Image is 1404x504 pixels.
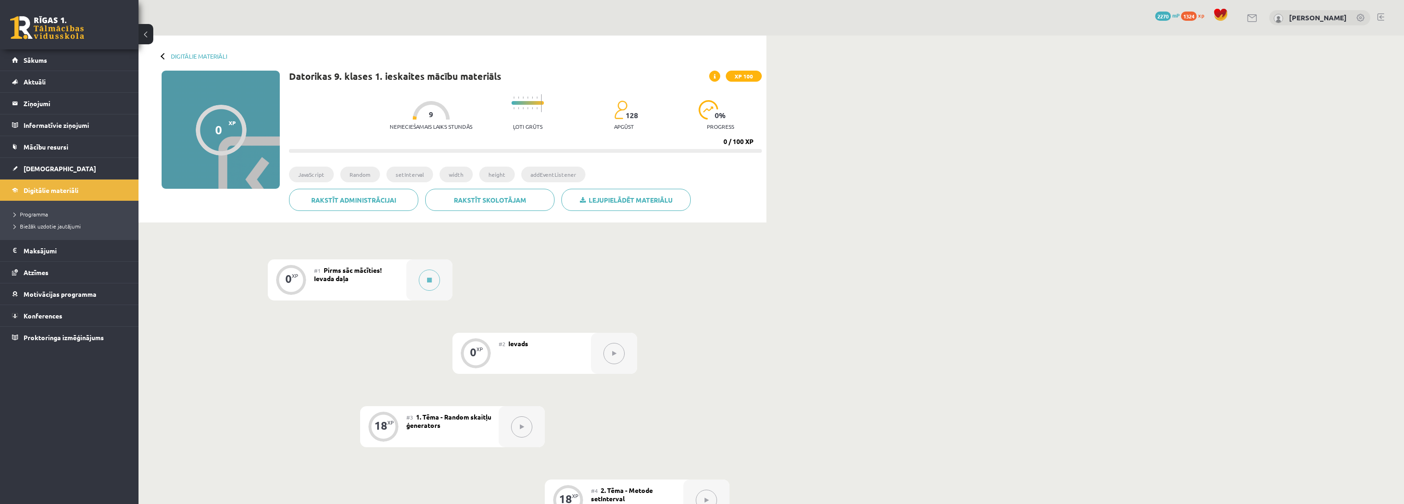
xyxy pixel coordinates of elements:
span: #3 [406,414,413,421]
span: 1. Tēma - Random skaitļu ģenerators [406,413,491,429]
img: icon-short-line-57e1e144782c952c97e751825c79c345078a6d821885a25fce030b3d8c18986b.svg [527,96,528,99]
li: Random [340,167,380,182]
div: 0 [470,348,476,356]
span: Digitālie materiāli [24,186,78,194]
span: 2270 [1155,12,1171,21]
div: XP [387,420,394,425]
span: mP [1172,12,1180,19]
img: icon-short-line-57e1e144782c952c97e751825c79c345078a6d821885a25fce030b3d8c18986b.svg [518,107,519,109]
legend: Maksājumi [24,240,127,261]
span: 2. Tēma - Metode setInterval [591,486,653,503]
a: Sākums [12,49,127,71]
img: students-c634bb4e5e11cddfef0936a35e636f08e4e9abd3cc4e673bd6f9a4125e45ecb1.svg [614,100,627,120]
span: XP [229,120,236,126]
div: XP [572,493,578,498]
span: Motivācijas programma [24,290,96,298]
a: 1324 xp [1181,12,1209,19]
span: 9 [429,110,433,119]
a: Ziņojumi [12,93,127,114]
img: icon-short-line-57e1e144782c952c97e751825c79c345078a6d821885a25fce030b3d8c18986b.svg [536,96,537,99]
span: XP 100 [726,71,762,82]
h1: Datorikas 9. klases 1. ieskaites mācību materiāls [289,71,501,82]
img: icon-short-line-57e1e144782c952c97e751825c79c345078a6d821885a25fce030b3d8c18986b.svg [513,107,514,109]
a: [DEMOGRAPHIC_DATA] [12,158,127,179]
span: Aktuāli [24,78,46,86]
a: Aktuāli [12,71,127,92]
span: Atzīmes [24,268,48,276]
span: 128 [626,111,638,120]
div: XP [292,273,298,278]
a: [PERSON_NAME] [1289,13,1347,22]
a: Biežāk uzdotie jautājumi [14,222,129,230]
img: icon-short-line-57e1e144782c952c97e751825c79c345078a6d821885a25fce030b3d8c18986b.svg [532,107,533,109]
span: #2 [499,340,506,348]
div: 0 [215,123,222,137]
span: Sākums [24,56,47,64]
img: icon-short-line-57e1e144782c952c97e751825c79c345078a6d821885a25fce030b3d8c18986b.svg [513,96,514,99]
span: xp [1198,12,1204,19]
a: Digitālie materiāli [12,180,127,201]
a: Rakstīt administrācijai [289,189,418,211]
span: 1324 [1181,12,1197,21]
p: Nepieciešamais laiks stundās [390,123,472,130]
span: #4 [591,487,598,494]
li: setInterval [386,167,433,182]
a: Motivācijas programma [12,283,127,305]
div: 18 [374,421,387,430]
div: 0 [285,275,292,283]
img: icon-progress-161ccf0a02000e728c5f80fcf4c31c7af3da0e1684b2b1d7c360e028c24a22f1.svg [699,100,718,120]
img: icon-short-line-57e1e144782c952c97e751825c79c345078a6d821885a25fce030b3d8c18986b.svg [532,96,533,99]
p: Ļoti grūts [513,123,542,130]
a: Proktoringa izmēģinājums [12,327,127,348]
span: Biežāk uzdotie jautājumi [14,222,81,230]
a: Maksājumi [12,240,127,261]
img: icon-short-line-57e1e144782c952c97e751825c79c345078a6d821885a25fce030b3d8c18986b.svg [536,107,537,109]
img: icon-short-line-57e1e144782c952c97e751825c79c345078a6d821885a25fce030b3d8c18986b.svg [527,107,528,109]
p: apgūst [614,123,634,130]
img: icon-long-line-d9ea69661e0d244f92f715978eff75569469978d946b2353a9bb055b3ed8787d.svg [541,94,542,112]
a: Lejupielādēt materiālu [561,189,691,211]
img: icon-short-line-57e1e144782c952c97e751825c79c345078a6d821885a25fce030b3d8c18986b.svg [518,96,519,99]
li: JavaScript [289,167,334,182]
li: width [440,167,473,182]
a: Konferences [12,305,127,326]
a: Mācību resursi [12,136,127,157]
span: Mācību resursi [24,143,68,151]
a: Digitālie materiāli [171,53,227,60]
span: 0 % [715,111,726,120]
span: Programma [14,210,48,218]
div: XP [476,347,483,352]
p: progress [707,123,734,130]
li: height [479,167,515,182]
span: Ievads [508,339,528,348]
legend: Ziņojumi [24,93,127,114]
span: Konferences [24,312,62,320]
span: Pirms sāc mācīties! Ievada daļa [314,266,382,282]
a: Rakstīt skolotājam [425,189,554,211]
span: #1 [314,267,321,274]
a: Atzīmes [12,262,127,283]
span: Proktoringa izmēģinājums [24,333,104,342]
a: Rīgas 1. Tālmācības vidusskola [10,16,84,39]
div: 18 [559,495,572,503]
legend: Informatīvie ziņojumi [24,114,127,136]
span: [DEMOGRAPHIC_DATA] [24,164,96,173]
a: 2270 mP [1155,12,1180,19]
img: Jānis Tāre [1274,14,1283,23]
a: Programma [14,210,129,218]
li: addEventListener [521,167,585,182]
a: Informatīvie ziņojumi [12,114,127,136]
